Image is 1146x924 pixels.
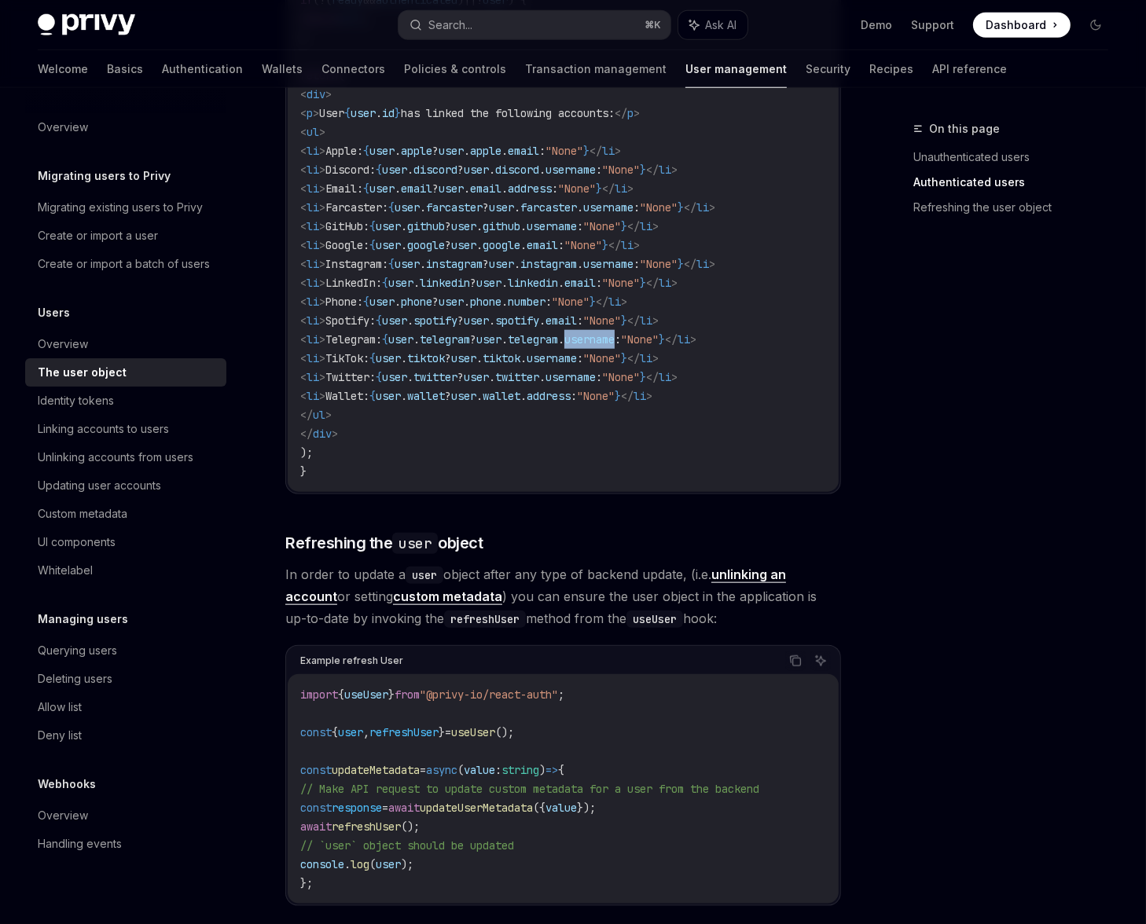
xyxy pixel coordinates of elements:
a: Overview [25,113,226,141]
span: li [307,181,319,196]
span: farcaster [520,200,577,214]
span: </ [602,181,615,196]
span: { [369,219,376,233]
span: ? [445,219,451,233]
span: . [476,219,483,233]
div: Deny list [38,726,82,745]
span: } [678,257,684,271]
span: : [558,238,564,252]
span: </ [596,295,608,309]
span: > [319,200,325,214]
div: UI components [38,533,116,552]
span: : [539,144,545,158]
span: linkedin [508,276,558,290]
div: Deleting users [38,669,112,688]
span: li [307,313,319,328]
a: Unauthenticated users [913,145,1121,170]
span: { [376,163,382,177]
div: Unlinking accounts from users [38,448,193,467]
a: UI components [25,528,226,556]
span: user [489,257,514,271]
span: "None" [602,276,640,290]
span: On this page [929,119,1000,138]
span: li [307,276,319,290]
span: > [652,219,659,233]
span: li [307,238,319,252]
span: { [363,144,369,158]
div: Identity tokens [38,391,114,410]
span: Instagram: [325,257,388,271]
span: "None" [552,295,590,309]
span: user [464,313,489,328]
span: li [307,332,319,346]
span: > [621,295,627,309]
span: < [300,163,307,177]
a: custom metadata [393,588,502,605]
span: github [483,219,520,233]
span: > [319,257,325,271]
span: > [313,106,319,120]
a: Support [911,17,954,33]
a: Welcome [38,50,88,88]
span: > [319,219,325,233]
a: Handling events [25,830,226,858]
span: phone [470,295,501,309]
span: . [577,200,583,214]
span: . [407,313,413,328]
span: } [602,238,608,252]
a: The user object [25,358,226,387]
span: > [671,276,678,290]
span: user [451,238,476,252]
span: telegram [420,332,470,346]
span: < [300,313,307,328]
div: Search... [428,16,472,35]
span: spotify [495,313,539,328]
span: . [395,144,401,158]
span: . [413,276,420,290]
span: { [376,313,382,328]
span: </ [684,257,696,271]
span: user [451,219,476,233]
span: { [382,276,388,290]
span: username [583,257,634,271]
span: Dashboard [986,17,1046,33]
span: li [659,163,671,177]
span: . [558,276,564,290]
span: > [319,144,325,158]
h5: Users [38,303,70,322]
span: > [671,163,678,177]
button: Search...⌘K [399,11,670,39]
span: user [476,276,501,290]
div: Migrating existing users to Privy [38,198,203,217]
span: } [621,219,627,233]
span: } [590,295,596,309]
a: Refreshing the user object [913,195,1121,220]
span: < [300,87,307,101]
span: > [319,163,325,177]
span: } [621,313,627,328]
span: li [640,313,652,328]
span: Phone: [325,295,363,309]
a: Create or import a batch of users [25,250,226,278]
span: discord [495,163,539,177]
a: Deny list [25,721,226,750]
span: div [307,87,325,101]
a: Unlinking accounts from users [25,443,226,471]
span: li [307,200,319,214]
a: Whitelabel [25,556,226,585]
span: "None" [640,257,678,271]
div: Create or import a batch of users [38,255,210,273]
span: . [413,332,420,346]
span: ⌘ K [645,19,661,31]
span: instagram [426,257,483,271]
div: Overview [38,118,88,137]
div: Linking accounts to users [38,420,169,438]
span: { [363,295,369,309]
span: email [527,238,558,252]
a: Querying users [25,636,226,665]
span: . [395,181,401,196]
span: > [319,125,325,139]
span: id [382,106,395,120]
span: ul [307,125,319,139]
span: } [640,276,646,290]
